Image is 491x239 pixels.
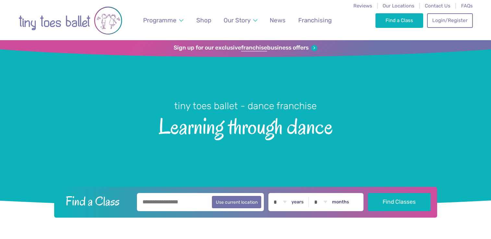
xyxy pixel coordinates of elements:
a: Sign up for our exclusivefranchisebusiness offers [174,44,317,51]
button: Use current location [212,196,262,208]
a: Login/Register [427,13,473,28]
span: Learning through dance [11,112,480,139]
small: tiny toes ballet - dance franchise [174,100,317,111]
a: Contact Us [425,3,450,9]
a: Our Story [220,13,260,28]
a: Reviews [353,3,372,9]
img: tiny toes ballet [18,4,122,37]
span: Programme [143,17,177,24]
a: Shop [193,13,214,28]
a: Find a Class [375,13,423,28]
button: Find Classes [368,193,431,211]
span: Franchising [298,17,332,24]
a: Franchising [295,13,335,28]
a: Programme [140,13,186,28]
a: Our Locations [383,3,414,9]
span: Shop [196,17,211,24]
a: News [267,13,289,28]
h2: Find a Class [60,193,132,209]
strong: franchise [241,44,267,51]
a: FAQs [461,3,473,9]
label: months [332,199,349,205]
label: years [291,199,304,205]
span: News [270,17,286,24]
span: Our Story [224,17,251,24]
